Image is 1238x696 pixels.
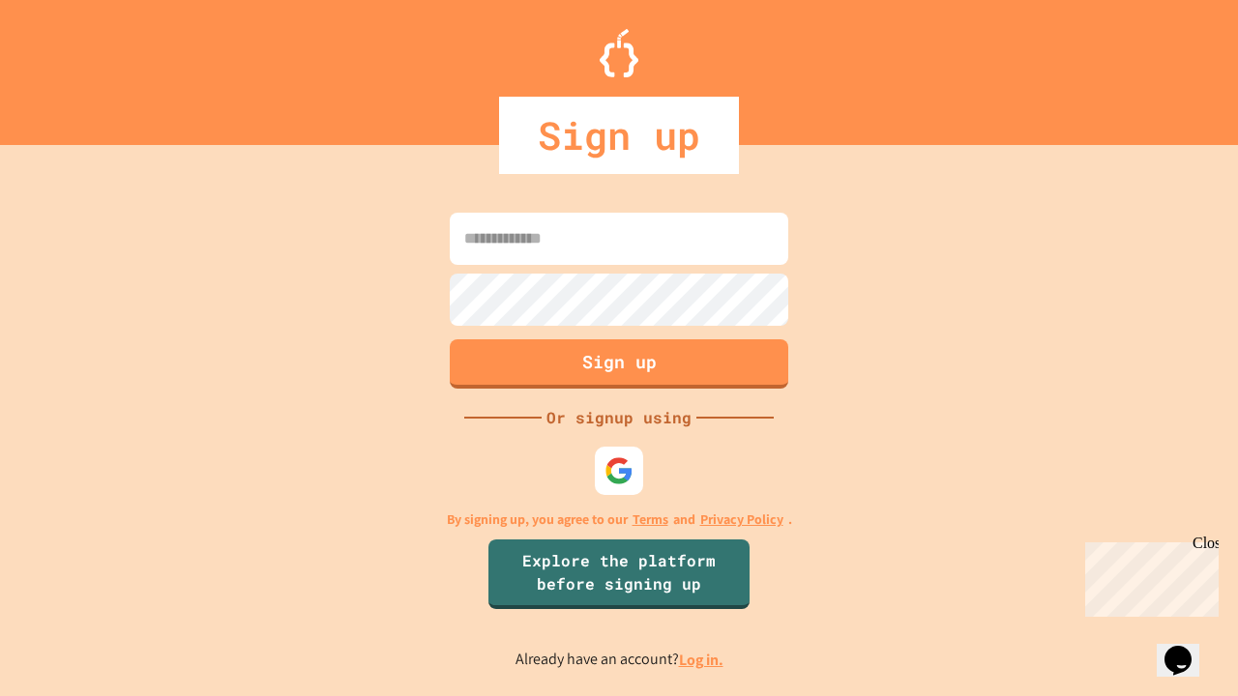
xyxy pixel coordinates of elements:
[700,509,783,530] a: Privacy Policy
[604,456,634,485] img: google-icon.svg
[516,648,723,672] p: Already have an account?
[542,406,696,429] div: Or signup using
[679,650,723,670] a: Log in.
[1157,619,1219,677] iframe: chat widget
[600,29,638,77] img: Logo.svg
[1077,535,1219,617] iframe: chat widget
[499,97,739,174] div: Sign up
[633,509,668,530] a: Terms
[447,509,792,530] p: By signing up, you agree to our and .
[488,539,750,609] a: Explore the platform before signing up
[450,339,788,389] button: Sign up
[8,8,133,123] div: Chat with us now!Close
